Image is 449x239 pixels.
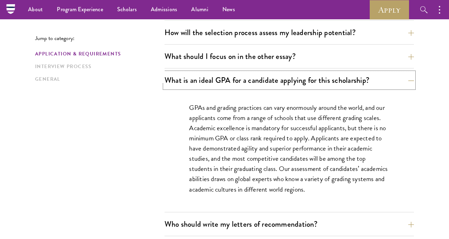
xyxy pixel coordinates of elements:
[35,35,165,41] p: Jump to category:
[165,48,414,64] button: What should I focus on in the other essay?
[189,102,389,194] p: GPAs and grading practices can vary enormously around the world, and our applicants come from a r...
[35,75,160,83] a: General
[165,25,414,40] button: How will the selection process assess my leadership potential?
[165,216,414,232] button: Who should write my letters of recommendation?
[35,63,160,70] a: Interview Process
[165,72,414,88] button: What is an ideal GPA for a candidate applying for this scholarship?
[35,50,160,58] a: Application & Requirements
